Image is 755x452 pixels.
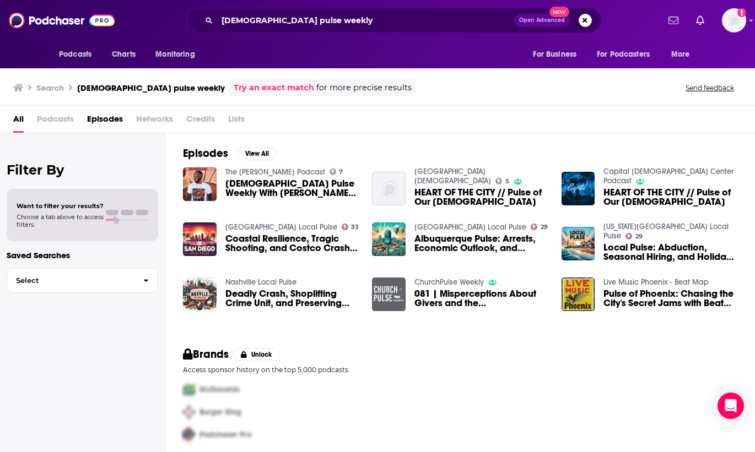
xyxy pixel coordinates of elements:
[17,213,104,228] span: Choose a tab above to access filters.
[722,8,746,32] button: Show profile menu
[603,188,737,206] span: HEART OF THE CITY // Pulse of Our [DEMOGRAPHIC_DATA]
[225,222,337,232] a: San Diego Local Pulse
[372,222,406,256] img: Albuquerque Pulse: Arrests, Economic Outlook, and Community Events [12/4/2024]
[148,44,209,65] button: open menu
[136,110,173,133] span: Networks
[183,146,228,160] h2: Episodes
[183,146,277,160] a: EpisodesView All
[225,179,359,198] span: [DEMOGRAPHIC_DATA] Pulse Weekly With [PERSON_NAME], [PERSON_NAME], & [PERSON_NAME]
[603,222,729,241] a: Virginia Beach Local Pulse
[351,225,359,230] span: 33
[330,168,343,175] a: 7
[533,47,576,62] span: For Business
[414,289,548,308] span: 081 | Misperceptions About Givers and the [DEMOGRAPHIC_DATA] and How to Disciple Your [DEMOGRAPHI...
[225,234,359,253] span: Coastal Resilience, Tragic Shooting, and Costco Crash: [GEOGRAPHIC_DATA] Local Pulse
[234,81,314,94] a: Try an exact match
[183,366,737,374] p: Access sponsor history on the top 5,000 podcasts.
[414,188,548,206] a: HEART OF THE CITY // Pulse of Our Church
[722,8,746,32] img: User Profile
[541,225,548,230] span: 29
[718,393,744,419] div: Open Intercom Messenger
[316,81,412,94] span: for more precise results
[7,277,134,284] span: Select
[590,44,666,65] button: open menu
[682,83,737,92] button: Send feedback
[562,172,595,205] img: HEART OF THE CITY // Pulse of Our Church
[562,227,595,260] img: Local Pulse: Abduction, Seasonal Hiring, and Holiday Cheer in Virginia Beach
[603,243,737,262] span: Local Pulse: Abduction, Seasonal Hiring, and Holiday Cheer in [US_STATE][GEOGRAPHIC_DATA]
[664,11,683,30] a: Show notifications dropdown
[59,47,91,62] span: Podcasts
[692,11,709,30] a: Show notifications dropdown
[603,188,737,206] a: HEART OF THE CITY // Pulse of Our Church
[183,222,217,256] img: Coastal Resilience, Tragic Shooting, and Costco Crash: San Diego Local Pulse
[225,179,359,198] a: Church Pulse Weekly With Carey Nieuwhof, Thom Rainer, & David Kinnaman
[505,179,509,184] span: 5
[664,44,704,65] button: open menu
[183,277,217,311] img: Deadly Crash, Shoplifting Crime Unit, and Preserving History in Nashville's Local Pulse
[51,44,106,65] button: open menu
[414,188,548,206] span: HEART OF THE CITY // Pulse of Our [DEMOGRAPHIC_DATA]
[187,8,601,33] div: Search podcasts, credits, & more...
[77,83,225,93] h3: [DEMOGRAPHIC_DATA] pulse weekly
[237,147,277,160] button: View All
[9,10,115,31] img: Podchaser - Follow, Share and Rate Podcasts
[342,224,359,230] a: 33
[36,83,64,93] h3: Search
[7,250,158,260] p: Saved Searches
[549,7,569,17] span: New
[671,47,690,62] span: More
[7,268,158,293] button: Select
[225,167,325,177] a: The Myron Pierce Podcast
[225,234,359,253] a: Coastal Resilience, Tragic Shooting, and Costco Crash: San Diego Local Pulse
[414,289,548,308] a: 081 | Misperceptions About Givers and the Church and How to Disciple Your Church Towards Generosi...
[199,407,241,417] span: Burger King
[722,8,746,32] span: Logged in as shcarlos
[13,110,24,133] a: All
[225,289,359,308] a: Deadly Crash, Shoplifting Crime Unit, and Preserving History in Nashville's Local Pulse
[17,202,104,210] span: Want to filter your results?
[155,47,195,62] span: Monitoring
[225,289,359,308] span: Deadly Crash, Shoplifting Crime Unit, and Preserving History in [GEOGRAPHIC_DATA]'s Local Pulse
[372,277,406,311] a: 081 | Misperceptions About Givers and the Church and How to Disciple Your Church Towards Generosi...
[233,348,280,361] button: Unlock
[625,233,643,239] a: 29
[603,289,737,308] a: Pulse of Phoenix: Chasing the City's Secret Jams with Beat Map
[112,47,136,62] span: Charts
[199,430,251,439] span: Podchaser Pro
[217,12,514,29] input: Search podcasts, credits, & more...
[603,243,737,262] a: Local Pulse: Abduction, Seasonal Hiring, and Holiday Cheer in Virginia Beach
[87,110,123,133] a: Episodes
[414,167,491,186] a: Capital Christian Center
[372,172,406,205] img: HEART OF THE CITY // Pulse of Our Church
[414,222,526,232] a: Albuquerque Local Pulse
[183,167,217,201] a: Church Pulse Weekly With Carey Nieuwhof, Thom Rainer, & David Kinnaman
[225,277,296,287] a: Nashville Local Pulse
[186,110,215,133] span: Credits
[183,347,229,361] h2: Brands
[37,110,74,133] span: Podcasts
[414,234,548,253] span: Albuquerque Pulse: Arrests, Economic Outlook, and Community Events [[DATE]]
[228,110,245,133] span: Lists
[339,170,343,175] span: 7
[519,18,565,23] span: Open Advanced
[179,401,199,423] img: Second Pro Logo
[525,44,590,65] button: open menu
[514,14,570,27] button: Open AdvancedNew
[7,162,158,178] h2: Filter By
[414,277,484,287] a: ChurchPulse Weekly
[562,277,595,311] img: Pulse of Phoenix: Chasing the City's Secret Jams with Beat Map
[179,378,199,401] img: First Pro Logo
[531,224,548,230] a: 29
[199,385,240,394] span: McDonalds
